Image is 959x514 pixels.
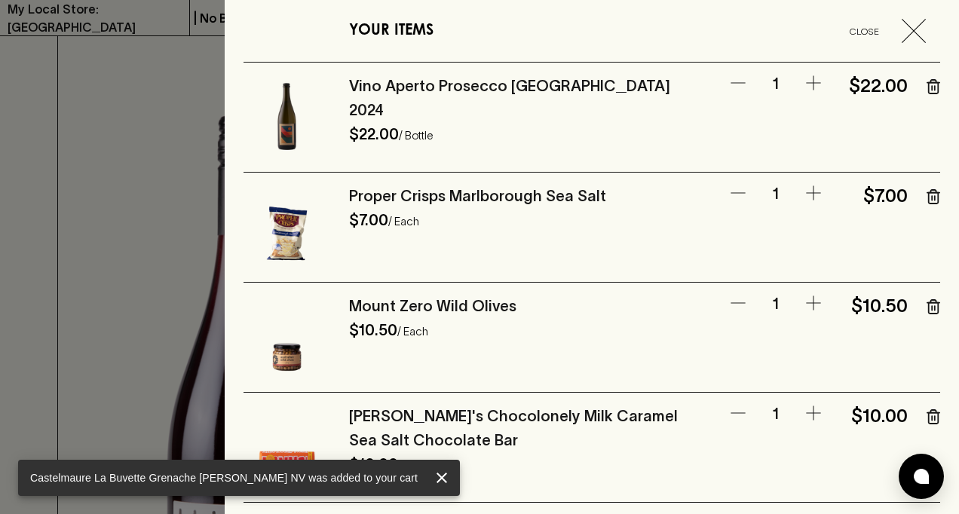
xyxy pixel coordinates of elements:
p: / Bottle [399,129,433,142]
p: 1 [753,74,798,94]
p: / Each [397,325,428,338]
p: 1 [753,184,798,204]
h6: $10.50 [349,322,397,338]
a: [PERSON_NAME]'s Chocolonely Milk Caramel Sea Salt Chocolate Bar [349,408,678,448]
button: close [430,466,454,490]
p: / Each [388,215,419,228]
a: Mount Zero Wild Olives [349,298,516,314]
h5: $10.50 [847,294,908,318]
h5: $10.00 [847,404,908,428]
a: Proper Crisps Marlborough Sea Salt [349,188,606,204]
h6: YOUR ITEMS [349,19,434,43]
div: Castelmaure La Buvette Grenache [PERSON_NAME] NV was added to your cart [30,464,418,491]
a: Vino Aperto Prosecco [GEOGRAPHIC_DATA] 2024 [349,78,670,118]
h6: $22.00 [349,126,399,142]
h6: $10.00 [349,456,398,473]
img: Mount Zero Wild Olives [244,294,330,381]
h5: $22.00 [847,74,908,98]
button: Close [833,19,938,43]
h5: $7.00 [847,184,908,208]
img: Proper Crisps Marlborough Sea Salt [244,184,330,271]
img: Vino Aperto Prosecco King Valley 2024 [244,74,330,161]
p: 1 [753,404,798,424]
img: Tony's Chocolonely Milk Caramel Sea Salt Chocolate Bar [244,404,330,491]
p: 1 [753,294,798,314]
h6: $7.00 [349,212,388,228]
span: Close [833,23,896,39]
img: bubble-icon [914,469,929,484]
